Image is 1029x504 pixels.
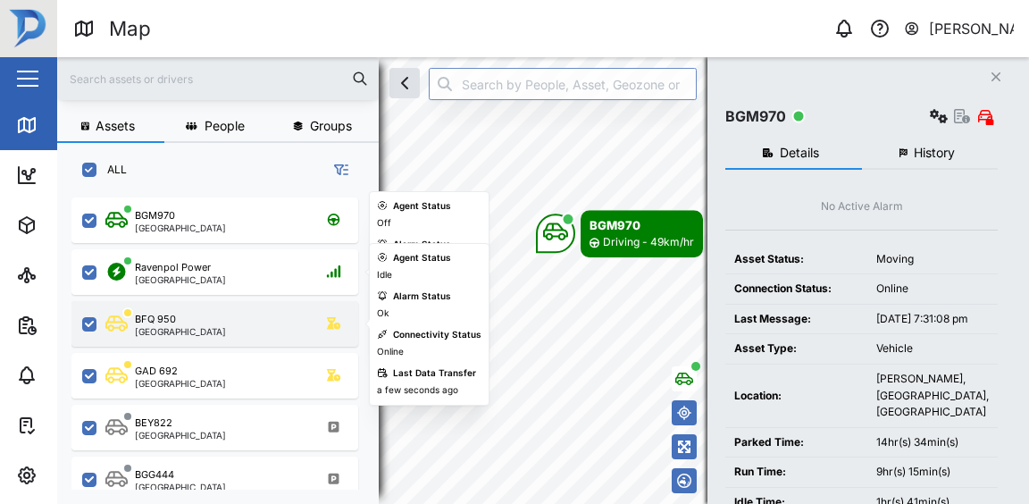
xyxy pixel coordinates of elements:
div: No Active Alarm [821,198,903,215]
div: Alarm Status [393,238,451,252]
div: Driving - 49km/hr [603,234,694,251]
div: [GEOGRAPHIC_DATA] [135,327,226,336]
div: Last Message: [734,311,858,328]
div: [PERSON_NAME], [GEOGRAPHIC_DATA], [GEOGRAPHIC_DATA] [876,371,989,421]
div: [GEOGRAPHIC_DATA] [135,431,226,440]
div: Connectivity Status [393,328,481,342]
div: Parked Time: [734,434,858,451]
div: BGM970 [135,208,175,223]
div: Alarm Status [393,290,451,304]
div: Map [109,13,151,45]
div: Moving [876,251,989,268]
div: Reports [46,315,107,335]
input: Search by People, Asset, Geozone or Place [429,68,697,100]
div: BFQ 950 [135,312,176,327]
img: Main Logo [9,9,48,48]
div: [GEOGRAPHIC_DATA] [135,379,226,388]
div: Map [46,115,87,135]
div: GAD 692 [135,364,178,379]
div: Agent Status [393,251,451,265]
div: grid [71,191,378,490]
div: Map marker [536,210,703,257]
div: Asset Type: [734,340,858,357]
div: [PERSON_NAME] [929,18,1015,40]
div: [DATE] 7:31:08 pm [876,311,989,328]
div: Asset Status: [734,251,858,268]
div: Agent Status [393,199,451,214]
div: Run Time: [734,464,858,481]
span: People [205,120,245,132]
label: ALL [96,163,127,177]
div: Alarms [46,365,102,385]
div: Connection Status: [734,281,858,298]
div: Location: [734,388,858,405]
div: BGM970 [725,105,786,128]
div: Settings [46,466,110,485]
div: BGG444 [135,467,174,483]
input: Search assets or drivers [68,65,368,92]
span: History [914,147,955,159]
div: a few seconds ago [377,383,458,398]
div: Sites [46,265,89,285]
div: 9hr(s) 15min(s) [876,464,989,481]
div: 14hr(s) 34min(s) [876,434,989,451]
span: Groups [310,120,352,132]
div: Vehicle [876,340,989,357]
span: Details [780,147,819,159]
div: BGM970 [590,216,694,234]
div: [GEOGRAPHIC_DATA] [135,275,226,284]
div: Off [377,216,391,231]
div: Ravenpol Power [135,260,211,275]
div: Tasks [46,416,96,435]
div: Online [377,345,404,359]
div: Assets [46,215,102,235]
div: BEY822 [135,416,172,431]
div: Ok [377,307,389,321]
span: Assets [96,120,135,132]
div: Last Data Transfer [393,366,476,381]
div: Dashboard [46,165,127,185]
button: [PERSON_NAME] [903,16,1015,41]
div: [GEOGRAPHIC_DATA] [135,483,226,491]
div: [GEOGRAPHIC_DATA] [135,223,226,232]
div: Idle [377,268,392,282]
canvas: Map [57,57,1029,504]
div: Online [876,281,989,298]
